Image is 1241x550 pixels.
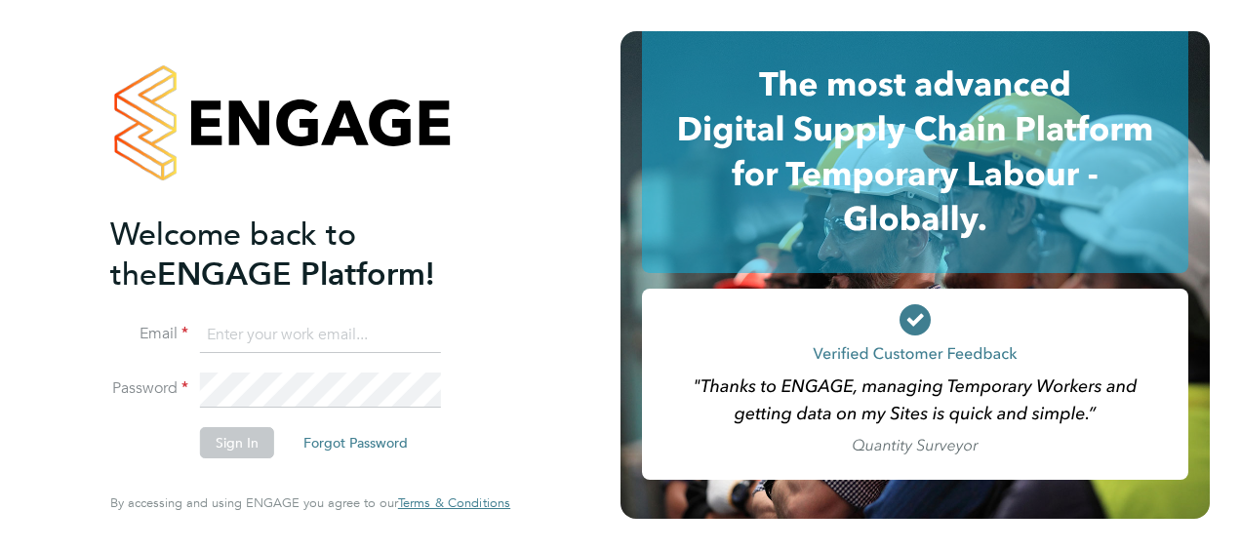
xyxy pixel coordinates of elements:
label: Password [110,378,188,399]
h2: ENGAGE Platform! [110,215,491,295]
button: Sign In [200,427,274,458]
span: Welcome back to the [110,216,356,294]
span: Terms & Conditions [398,494,510,511]
input: Enter your work email... [200,318,441,353]
button: Forgot Password [288,427,423,458]
label: Email [110,324,188,344]
a: Terms & Conditions [398,495,510,511]
span: By accessing and using ENGAGE you agree to our [110,494,510,511]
